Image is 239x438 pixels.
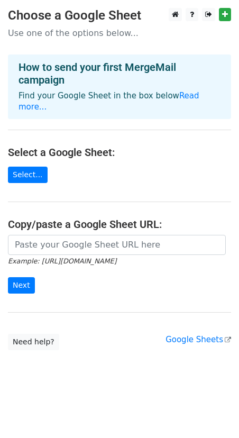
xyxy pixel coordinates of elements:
h3: Choose a Google Sheet [8,8,231,23]
a: Select... [8,167,48,183]
p: Find your Google Sheet in the box below [19,90,220,113]
a: Need help? [8,334,59,350]
h4: How to send your first MergeMail campaign [19,61,220,86]
h4: Copy/paste a Google Sheet URL: [8,218,231,231]
small: Example: [URL][DOMAIN_NAME] [8,257,116,265]
a: Google Sheets [166,335,231,344]
input: Next [8,277,35,294]
p: Use one of the options below... [8,28,231,39]
input: Paste your Google Sheet URL here [8,235,226,255]
a: Read more... [19,91,199,112]
h4: Select a Google Sheet: [8,146,231,159]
